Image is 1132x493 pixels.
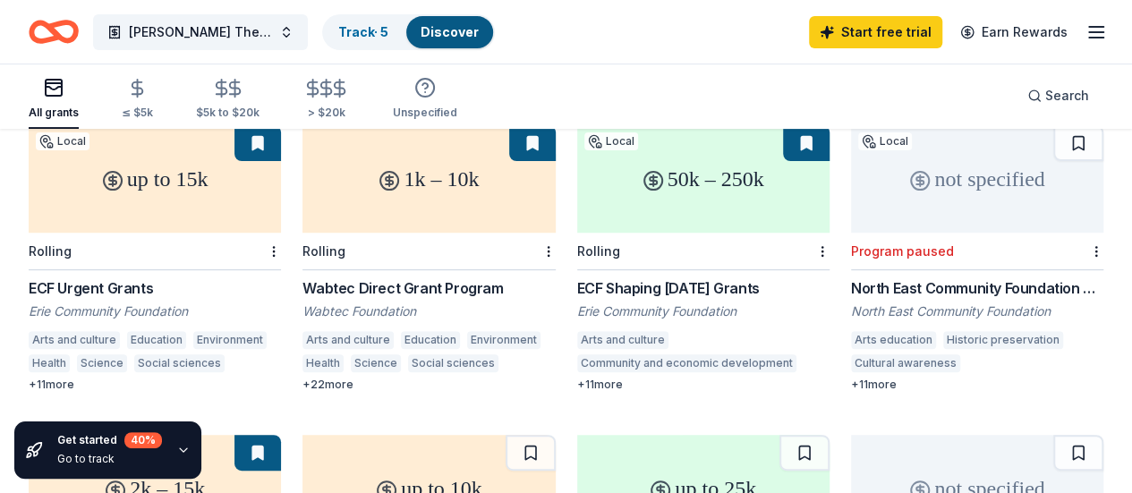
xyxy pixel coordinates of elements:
[127,331,186,349] div: Education
[302,125,555,392] a: 1k – 10kRollingWabtec Direct Grant ProgramWabtec FoundationArts and cultureEducationEnvironmentHe...
[858,132,912,150] div: Local
[577,354,796,372] div: Community and economic development
[302,302,555,320] div: Wabtec Foundation
[851,125,1103,233] div: not specified
[408,354,498,372] div: Social sciences
[1045,85,1089,106] span: Search
[193,331,267,349] div: Environment
[851,331,936,349] div: Arts education
[851,302,1103,320] div: North East Community Foundation
[29,378,281,392] div: + 11 more
[302,331,394,349] div: Arts and culture
[124,432,162,448] div: 40 %
[401,331,460,349] div: Education
[943,331,1063,349] div: Historic preservation
[129,21,272,43] span: [PERSON_NAME] Theatre Club
[29,243,72,259] div: Rolling
[196,106,260,120] div: $5k to $20k
[29,331,120,349] div: Arts and culture
[577,125,830,392] a: 50k – 250kLocalRollingECF Shaping [DATE] GrantsErie Community FoundationArts and cultureCommunity...
[393,106,457,120] div: Unspecified
[29,125,281,233] div: up to 15k
[93,14,308,50] button: [PERSON_NAME] Theatre Club
[851,277,1103,299] div: North East Community Foundation Grant
[36,132,89,150] div: Local
[29,106,79,120] div: All grants
[29,354,70,372] div: Health
[851,125,1103,392] a: not specifiedLocalProgram pausedNorth East Community Foundation GrantNorth East Community Foundat...
[122,71,153,129] button: ≤ $5k
[77,354,127,372] div: Science
[1013,78,1103,114] button: Search
[467,331,540,349] div: Environment
[29,277,281,299] div: ECF Urgent Grants
[577,125,830,233] div: 50k – 250k
[57,432,162,448] div: Get started
[851,378,1103,392] div: + 11 more
[122,106,153,120] div: ≤ $5k
[584,132,638,150] div: Local
[29,125,281,392] a: up to 15kLocalRollingECF Urgent GrantsErie Community FoundationArts and cultureEducationEnvironme...
[302,378,555,392] div: + 22 more
[577,378,830,392] div: + 11 more
[29,70,79,129] button: All grants
[29,11,79,53] a: Home
[949,16,1078,48] a: Earn Rewards
[577,302,830,320] div: Erie Community Foundation
[196,71,260,129] button: $5k to $20k
[338,24,388,39] a: Track· 5
[302,243,345,259] div: Rolling
[851,243,954,259] div: Program paused
[577,277,830,299] div: ECF Shaping [DATE] Grants
[29,302,281,320] div: Erie Community Foundation
[577,331,668,349] div: Arts and culture
[57,452,162,466] div: Go to track
[322,14,495,50] button: Track· 5Discover
[134,354,225,372] div: Social sciences
[302,106,350,120] div: > $20k
[809,16,942,48] a: Start free trial
[851,354,960,372] div: Cultural awareness
[302,125,555,233] div: 1k – 10k
[351,354,401,372] div: Science
[302,354,344,372] div: Health
[302,71,350,129] button: > $20k
[577,243,620,259] div: Rolling
[421,24,479,39] a: Discover
[393,70,457,129] button: Unspecified
[302,277,555,299] div: Wabtec Direct Grant Program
